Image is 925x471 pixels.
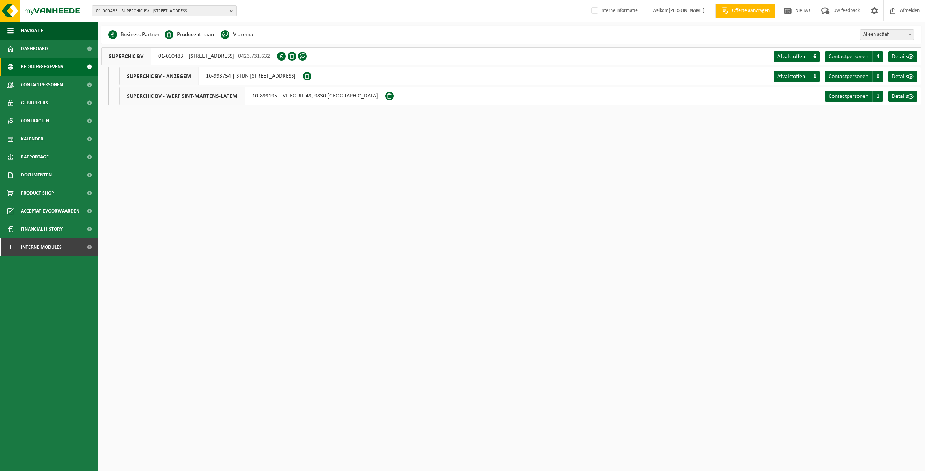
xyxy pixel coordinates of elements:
[21,58,63,76] span: Bedrijfsgegevens
[590,5,638,16] label: Interne informatie
[860,29,914,40] span: Alleen actief
[21,202,79,220] span: Acceptatievoorwaarden
[809,71,820,82] span: 1
[774,71,820,82] a: Afvalstoffen 1
[119,67,303,85] div: 10-993754 | STIJN [STREET_ADDRESS]
[872,51,883,62] span: 4
[96,6,227,17] span: 01-000483 - SUPERCHIC BV - [STREET_ADDRESS]
[120,87,245,105] span: SUPERCHIC BV - WERF SINT-MARTENS-LATEM
[21,130,43,148] span: Kalender
[860,30,914,40] span: Alleen actief
[825,71,883,82] a: Contactpersonen 0
[892,93,908,99] span: Details
[872,91,883,102] span: 1
[892,54,908,60] span: Details
[21,148,49,166] span: Rapportage
[809,51,820,62] span: 6
[872,71,883,82] span: 0
[21,76,63,94] span: Contactpersonen
[730,7,771,14] span: Offerte aanvragen
[7,238,14,256] span: I
[777,74,805,79] span: Afvalstoffen
[108,29,160,40] li: Business Partner
[777,54,805,60] span: Afvalstoffen
[774,51,820,62] a: Afvalstoffen 6
[21,184,54,202] span: Product Shop
[668,8,705,13] strong: [PERSON_NAME]
[888,51,917,62] a: Details
[21,112,49,130] span: Contracten
[92,5,237,16] button: 01-000483 - SUPERCHIC BV - [STREET_ADDRESS]
[119,87,385,105] div: 10-899195 | VLIEGUIT 49, 9830 [GEOGRAPHIC_DATA]
[21,94,48,112] span: Gebruikers
[221,29,253,40] li: Vlarema
[825,51,883,62] a: Contactpersonen 4
[120,67,199,85] span: SUPERCHIC BV - ANZEGEM
[829,54,868,60] span: Contactpersonen
[21,238,62,256] span: Interne modules
[829,93,868,99] span: Contactpersonen
[102,48,151,65] span: SUPERCHIC BV
[101,47,277,65] div: 01-000483 | [STREET_ADDRESS] |
[21,220,63,238] span: Financial History
[21,40,48,58] span: Dashboard
[825,91,883,102] a: Contactpersonen 1
[238,53,270,59] span: 0423.731.632
[165,29,216,40] li: Producent naam
[829,74,868,79] span: Contactpersonen
[21,166,52,184] span: Documenten
[21,22,43,40] span: Navigatie
[888,91,917,102] a: Details
[715,4,775,18] a: Offerte aanvragen
[892,74,908,79] span: Details
[888,71,917,82] a: Details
